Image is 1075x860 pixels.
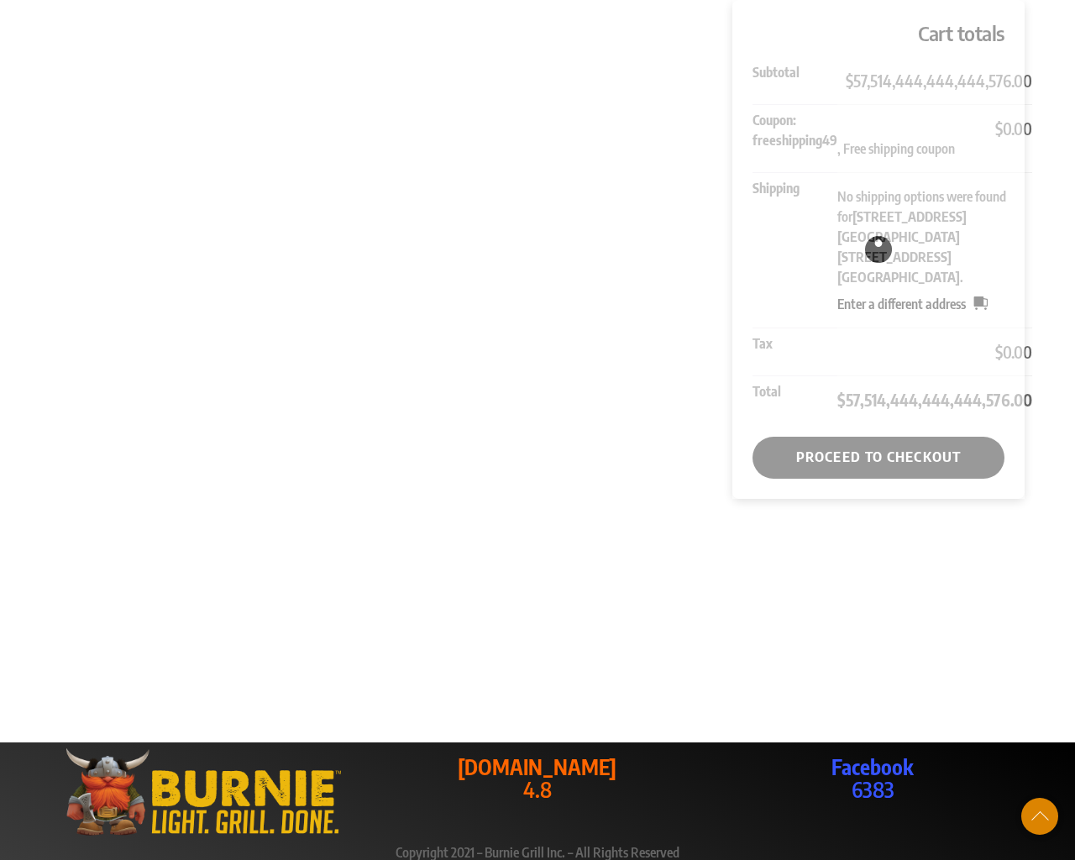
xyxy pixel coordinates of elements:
a: [DOMAIN_NAME]4.8 [385,756,690,800]
strong: Facebook [831,753,914,780]
p: 4.8 [385,756,690,800]
img: burniegrill.com-logo-high-res-2020110_500px [50,742,354,842]
p: 6383 [721,756,1025,800]
a: Facebook6383 [721,756,1025,800]
strong: [DOMAIN_NAME] [458,753,616,780]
